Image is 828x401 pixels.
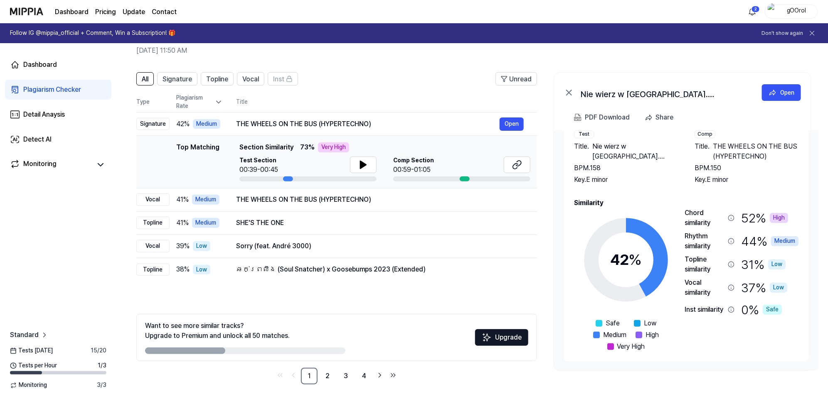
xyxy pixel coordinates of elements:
[136,240,170,252] div: Vocal
[592,142,678,161] span: Nie wierz w [GEOGRAPHIC_DATA]. [PERSON_NAME] (Remastered x2)
[765,5,818,19] button: profilegOOrol
[97,381,106,389] span: 3 / 3
[98,362,106,370] span: 1 / 3
[741,231,798,251] div: 44 %
[393,156,434,165] span: Comp Section
[5,105,111,125] a: Detail Anaysis
[685,254,724,274] div: Topline similarity
[136,368,537,384] nav: pagination
[695,142,710,161] span: Title .
[239,165,278,175] div: 00:39-00:45
[695,130,715,138] div: Comp
[713,142,798,161] span: THE WHEELS ON THE BUS (HYPERTECHNO)
[628,251,642,269] span: %
[641,109,680,126] button: Share
[236,92,537,112] th: Title
[123,7,145,17] a: Update
[574,198,798,208] h2: Similarity
[136,92,170,112] th: Type
[685,305,724,315] div: Inst similarity
[746,5,759,18] button: 알림2
[475,329,528,346] button: Upgrade
[91,347,106,355] span: 15 / 20
[574,130,594,138] div: Test
[780,88,794,97] div: Open
[176,218,189,228] span: 41 %
[770,213,788,223] div: High
[644,318,656,328] span: Low
[55,7,89,17] a: Dashboard
[23,134,52,144] div: Detect AI
[768,259,786,269] div: Low
[206,74,228,84] span: Topline
[176,94,223,110] div: Plagiarism Rate
[374,369,386,381] a: Go to next page
[770,283,787,293] div: Low
[685,208,724,228] div: Chord similarity
[236,119,500,129] div: THE WHEELS ON THE BUS (HYPERTECHNO)
[685,278,724,298] div: Vocal similarity
[685,231,724,251] div: Rhythm similarity
[695,175,798,185] div: Key. E minor
[23,85,81,95] div: Plagiarism Checker
[509,74,532,84] span: Unread
[10,330,49,340] a: Standard
[273,74,284,84] span: Inst
[163,74,192,84] span: Signature
[176,142,219,181] div: Top Matching
[752,6,760,12] div: 2
[761,30,803,37] button: Don't show again
[319,368,336,384] a: 2
[574,163,678,173] div: BPM. 158
[741,254,786,274] div: 31 %
[239,156,278,165] span: Test Section
[236,218,524,228] div: SHE'S THE ONE
[300,142,315,152] span: 73 %
[393,165,434,175] div: 00:59-01:05
[581,88,747,98] div: Nie wierz w [GEOGRAPHIC_DATA]. [PERSON_NAME] (Remastered x2)
[318,142,349,152] div: Very High
[237,72,264,86] button: Vocal
[495,72,537,86] button: Unread
[606,318,620,328] span: Safe
[603,330,626,340] span: Medium
[136,72,154,86] button: All
[387,369,399,381] a: Go to last page
[193,119,220,129] div: Medium
[268,72,298,86] button: Inst
[136,217,170,229] div: Topline
[574,142,589,161] span: Title .
[157,72,197,86] button: Signature
[482,333,492,342] img: Sparkles
[192,195,219,205] div: Medium
[95,7,116,17] button: Pricing
[500,117,524,131] button: Open
[5,130,111,149] a: Detect AI
[554,131,818,370] a: Song InfoTestTitle.Nie wierz w [GEOGRAPHIC_DATA]. [PERSON_NAME] (Remastered x2)BPM.158Key.E minor...
[610,249,642,271] div: 42
[747,7,757,17] img: 알림
[176,195,189,205] span: 41 %
[152,7,177,17] a: Contact
[176,241,190,251] span: 39 %
[646,330,659,340] span: High
[288,369,299,381] a: Go to previous page
[10,330,39,340] span: Standard
[236,241,524,251] div: Sorry (feat. André 3000)
[23,60,57,70] div: Dashboard
[741,301,782,318] div: 0 %
[10,159,91,171] a: Monitoring
[762,84,801,101] a: Open
[585,112,630,123] div: PDF Download
[301,368,318,384] a: 1
[10,347,53,355] span: Tests [DATE]
[574,175,678,185] div: Key. E minor
[572,109,631,126] button: PDF Download
[274,369,286,381] a: Go to first page
[10,381,47,389] span: Monitoring
[763,305,782,315] div: Safe
[10,29,175,37] h1: Follow IG @mippia_official + Comment, Win a Subscription! 🎁
[136,46,764,56] h2: [DATE] 11:50 AM
[780,7,813,16] div: gOOrol
[193,265,210,275] div: Low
